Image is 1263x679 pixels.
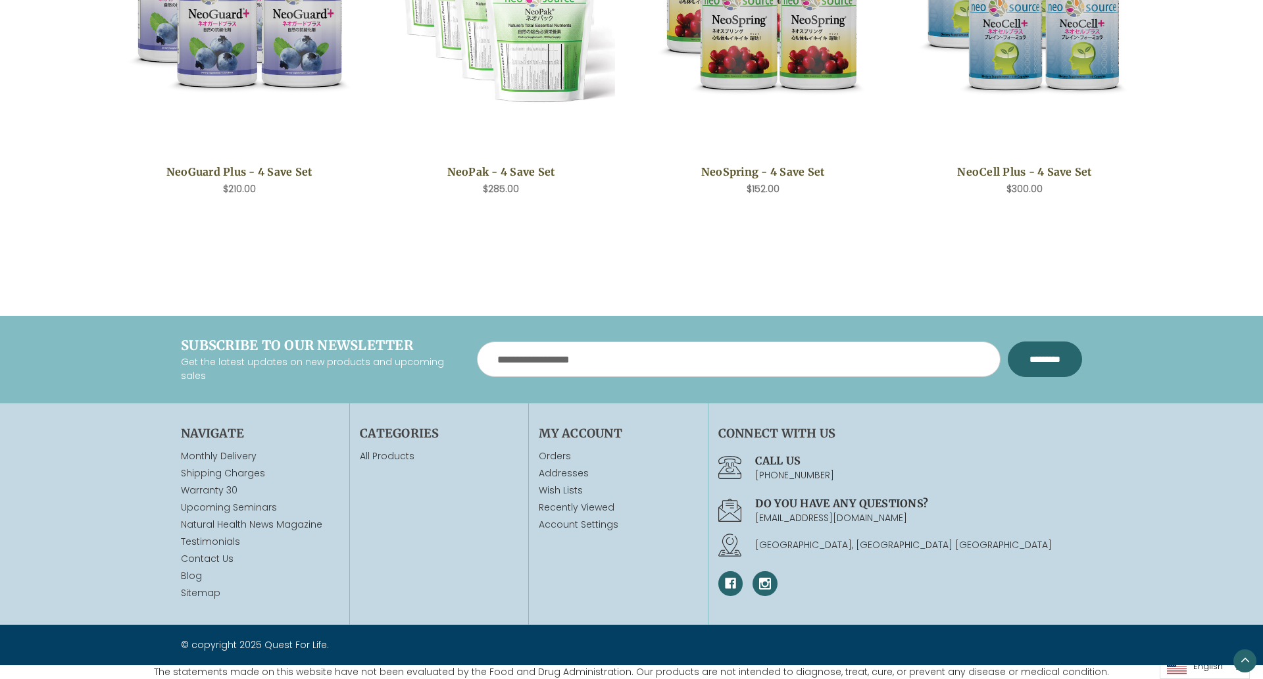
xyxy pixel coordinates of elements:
span: $285.00 [483,182,519,195]
a: Addresses [539,466,697,480]
h4: Call us [755,453,1082,468]
a: Warranty 30 [181,484,237,497]
a: All Products [360,449,414,463]
a: Testimonials [181,535,240,548]
p: © copyright 2025 Quest For Life. [181,638,622,652]
p: The statements made on this website have not been evaluated by the Food and Drug Administration. ... [154,665,1109,679]
a: Recently Viewed [539,501,697,515]
a: Wish Lists [539,484,697,497]
a: NeoSpring - 4 Save Set [656,164,870,180]
a: Upcoming Seminars [181,501,277,514]
a: Blog [181,569,202,582]
a: [PHONE_NUMBER] [755,468,834,482]
a: Sitemap [181,586,220,599]
a: NeoGuard Plus - 4 Save Set [132,164,346,180]
a: Contact Us [181,552,234,565]
a: [EMAIL_ADDRESS][DOMAIN_NAME] [755,511,907,524]
h4: My Account [539,424,697,442]
p: [GEOGRAPHIC_DATA], [GEOGRAPHIC_DATA] [GEOGRAPHIC_DATA] [755,538,1082,552]
h4: Categories [360,424,518,442]
a: Orders [539,449,697,463]
a: NeoCell Plus - 4 Save Set [918,164,1131,180]
span: $300.00 [1006,182,1043,195]
a: Account Settings [539,518,697,532]
span: $152.00 [747,182,780,195]
a: NeoPak - 4 Save Set [394,164,608,180]
h4: Navigate [181,424,339,442]
h4: Subscribe to our newsletter [181,336,457,355]
h4: Do you have any questions? [755,495,1082,511]
span: $210.00 [223,182,256,195]
a: Natural Health News Magazine [181,518,322,531]
h4: Connect With Us [718,424,1082,442]
a: Shipping Charges [181,466,265,480]
p: Get the latest updates on new products and upcoming sales [181,355,457,383]
a: Monthly Delivery [181,449,257,463]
